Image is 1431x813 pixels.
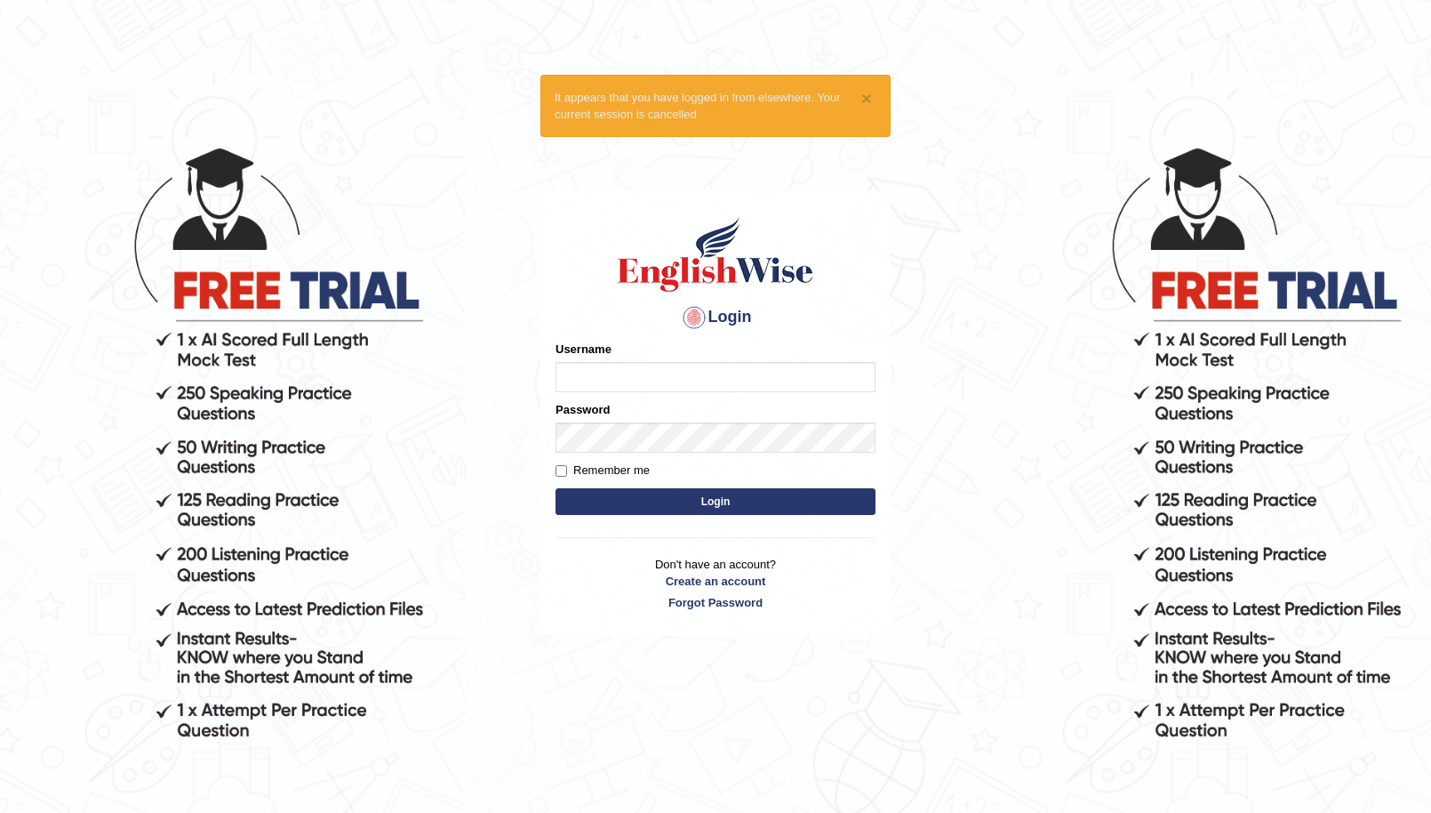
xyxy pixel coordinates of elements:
[556,556,875,611] p: Don't have an account?
[556,341,612,358] label: Username
[556,303,875,332] h4: Login
[540,75,891,137] div: It appears that you have logged in from elsewhere. Your current session is cancelled
[861,89,872,108] button: ×
[556,401,610,418] label: Password
[556,462,650,479] label: Remember me
[556,594,875,611] a: Forgot Password
[614,214,817,294] img: Logo of English Wise sign in for intelligent practice with AI
[556,465,567,477] input: Remember me
[556,573,875,590] a: Create an account
[556,488,875,515] button: Login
